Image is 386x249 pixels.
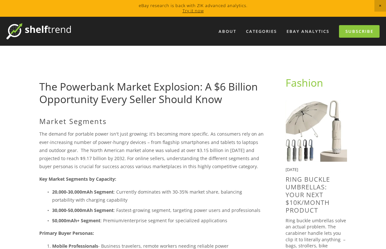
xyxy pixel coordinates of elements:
a: The Powerbank Market Explosion: A $6 Billion Opportunity Every Seller Should Know [39,80,258,106]
img: Ring Buckle Umbrellas: Your Next $10K/Month Product [286,100,347,162]
strong: 50,000mAh+ Segment [52,217,100,224]
a: About [214,26,240,37]
strong: Key Market Segments by Capacity: [39,176,116,182]
strong: Mobile Professionals [52,243,98,249]
strong: Primary Buyer Personas: [39,230,94,236]
a: Fashion [286,76,323,90]
a: Try it now [183,8,204,14]
a: Ring Buckle Umbrellas: Your Next $10K/Month Product [286,175,330,215]
strong: 20,000-30,000mAh Segment [52,189,114,195]
img: ShelfTrend [6,23,71,39]
a: Subscribe [339,25,380,38]
p: : Premium/enterprise segment for specialized applications [52,216,265,225]
p: The demand for portable power isn't just growing; it's becoming more specific. As consumers rely ... [39,130,265,170]
time: [DATE] [286,167,298,172]
strong: 30,000-50,000mAh Segment [52,207,114,213]
div: Categories [242,26,281,37]
p: : Fastest-growing segment, targeting power users and professionals [52,206,265,214]
p: : Currently dominates with 30-35% market share, balancing portability with charging capability [52,188,265,204]
h2: Market Segments [39,117,265,125]
a: eBay Analytics [282,26,334,37]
